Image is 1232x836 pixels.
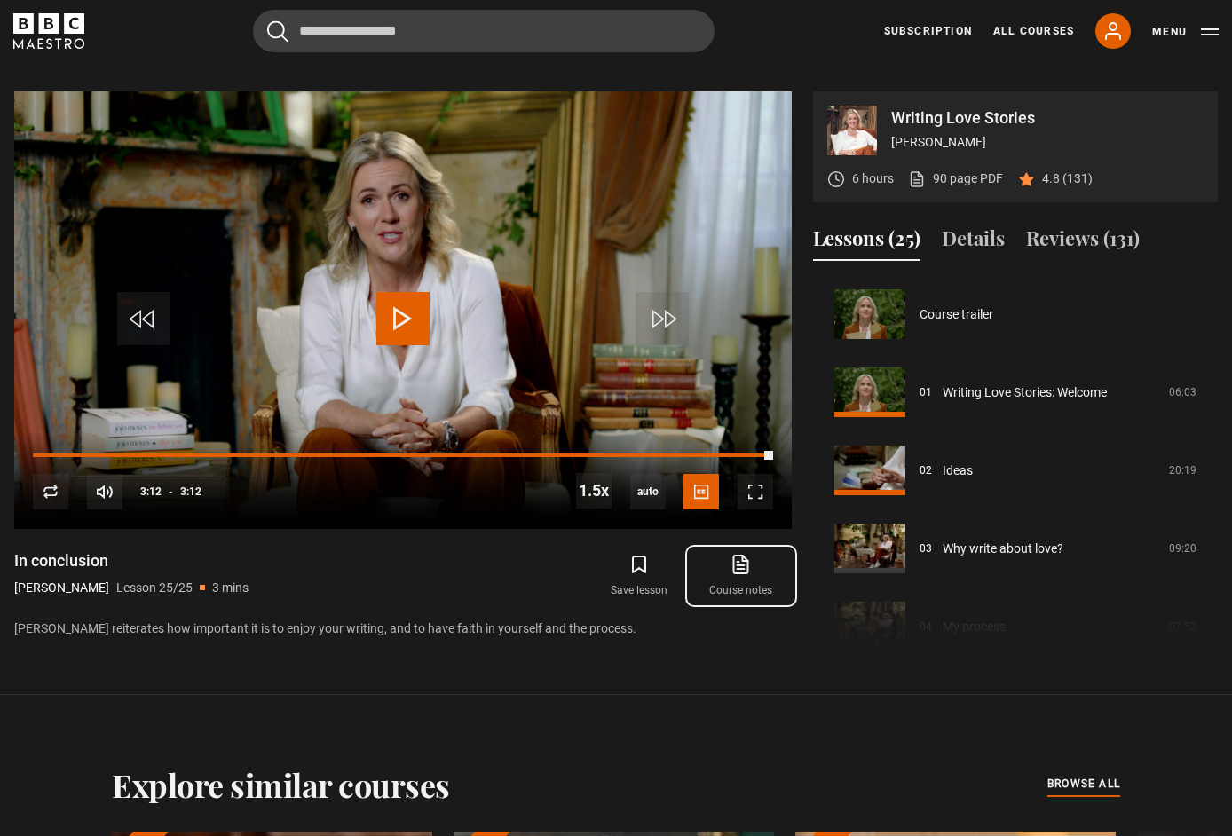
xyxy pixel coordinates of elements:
[576,473,612,509] button: Playback Rate
[267,20,288,43] button: Submit the search query
[14,619,792,638] p: [PERSON_NAME] reiterates how important it is to enjoy your writing, and to have faith in yourself...
[852,170,894,188] p: 6 hours
[212,579,249,597] p: 3 mins
[630,474,666,509] div: Current quality: 720p
[891,110,1204,126] p: Writing Love Stories
[813,224,920,261] button: Lessons (25)
[1152,23,1219,41] button: Toggle navigation
[169,485,173,498] span: -
[33,453,773,457] div: Progress Bar
[1042,170,1093,188] p: 4.8 (131)
[993,23,1074,39] a: All Courses
[13,13,84,49] svg: BBC Maestro
[943,383,1107,402] a: Writing Love Stories: Welcome
[14,579,109,597] p: [PERSON_NAME]
[33,474,68,509] button: Replay
[920,305,993,324] a: Course trailer
[943,461,973,480] a: Ideas
[14,550,249,572] h1: In conclusion
[908,170,1003,188] a: 90 page PDF
[1026,224,1140,261] button: Reviews (131)
[14,91,792,529] video-js: Video Player
[253,10,715,52] input: Search
[116,579,193,597] p: Lesson 25/25
[630,474,666,509] span: auto
[87,474,122,509] button: Mute
[1047,775,1120,794] a: browse all
[683,474,719,509] button: Captions
[112,766,450,803] h2: Explore similar courses
[588,550,690,602] button: Save lesson
[691,550,792,602] a: Course notes
[140,476,162,508] span: 3:12
[943,540,1063,558] a: Why write about love?
[884,23,972,39] a: Subscription
[180,476,201,508] span: 3:12
[1047,775,1120,793] span: browse all
[738,474,773,509] button: Fullscreen
[891,133,1204,152] p: [PERSON_NAME]
[942,224,1005,261] button: Details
